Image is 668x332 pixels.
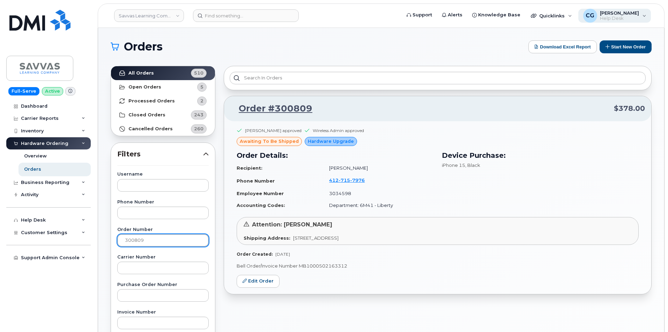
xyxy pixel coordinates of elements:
[329,177,373,183] a: 4127157976
[244,235,290,241] strong: Shipping Address:
[293,235,339,241] span: [STREET_ADDRESS]
[323,187,433,200] td: 3034598
[237,263,639,269] p: Bell Order/Invoice Number MB1000502163312
[237,252,273,257] strong: Order Created:
[275,252,290,257] span: [DATE]
[111,108,215,122] a: Closed Orders243
[329,177,365,183] span: 412
[128,84,161,90] strong: Open Orders
[117,227,209,232] label: Order Number
[194,111,203,118] span: 243
[237,191,284,196] strong: Employee Number
[111,122,215,136] a: Cancelled Orders260
[128,112,165,118] strong: Closed Orders
[237,178,275,184] strong: Phone Number
[252,221,332,228] span: Attention: [PERSON_NAME]
[240,138,299,145] span: awaiting to be shipped
[117,310,209,315] label: Invoice Number
[111,66,215,80] a: All Orders510
[230,102,312,115] a: Order #300809
[117,172,209,177] label: Username
[442,162,465,168] span: iPhone 15
[128,98,175,104] strong: Processed Orders
[230,72,646,84] input: Search in orders
[465,162,480,168] span: , Black
[117,255,209,260] label: Carrier Number
[128,70,154,76] strong: All Orders
[442,150,639,161] h3: Device Purchase:
[237,150,433,161] h3: Order Details:
[313,128,364,133] div: Wireless Admin approved
[237,165,262,171] strong: Recipient:
[117,200,209,204] label: Phone Number
[245,128,302,133] div: [PERSON_NAME] approved
[323,199,433,211] td: Department: 6M41 - Liberty
[638,302,663,327] iframe: Messenger Launcher
[308,138,354,145] span: Hardware Upgrade
[128,126,173,132] strong: Cancelled Orders
[323,162,433,174] td: [PERSON_NAME]
[237,275,280,288] a: Edit Order
[194,125,203,132] span: 260
[237,202,285,208] strong: Accounting Codes:
[194,70,203,76] span: 510
[111,94,215,108] a: Processed Orders2
[339,177,350,183] span: 715
[124,41,163,52] span: Orders
[528,40,597,53] button: Download Excel Report
[200,98,203,104] span: 2
[350,177,365,183] span: 7976
[614,103,645,114] span: $378.00
[600,40,652,53] button: Start New Order
[117,149,203,159] span: Filters
[200,84,203,90] span: 5
[111,80,215,94] a: Open Orders5
[117,283,209,287] label: Purchase Order Number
